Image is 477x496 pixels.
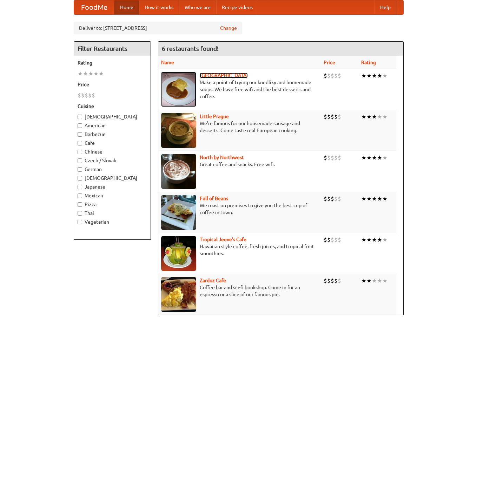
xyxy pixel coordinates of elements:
[78,220,82,224] input: Vegetarian
[334,277,338,285] li: $
[327,154,331,162] li: $
[382,72,387,80] li: ★
[78,113,147,120] label: [DEMOGRAPHIC_DATA]
[338,113,341,121] li: $
[327,236,331,244] li: $
[338,154,341,162] li: $
[372,72,377,80] li: ★
[200,114,229,119] a: Little Prague
[377,195,382,203] li: ★
[331,113,334,121] li: $
[361,277,366,285] li: ★
[216,0,258,14] a: Recipe videos
[375,0,396,14] a: Help
[78,131,147,138] label: Barbecue
[361,60,376,65] a: Rating
[81,91,85,99] li: $
[88,70,93,77] li: ★
[78,202,82,207] input: Pizza
[331,154,334,162] li: $
[161,243,318,257] p: Hawaiian style coffee, fresh juices, and tropical fruit smoothies.
[220,25,237,32] a: Change
[78,183,147,190] label: Japanese
[377,72,382,80] li: ★
[78,158,82,163] input: Czech / Slovak
[85,91,88,99] li: $
[382,195,387,203] li: ★
[78,103,147,110] h5: Cuisine
[74,42,151,56] h4: Filter Restaurants
[200,155,244,160] a: North by Northwest
[88,91,92,99] li: $
[324,195,327,203] li: $
[327,195,331,203] li: $
[324,236,327,244] li: $
[382,236,387,244] li: ★
[78,115,82,119] input: [DEMOGRAPHIC_DATA]
[334,72,338,80] li: $
[92,91,95,99] li: $
[361,154,366,162] li: ★
[377,154,382,162] li: ★
[78,150,82,154] input: Chinese
[361,113,366,121] li: ★
[78,211,82,216] input: Thai
[139,0,179,14] a: How it works
[161,277,196,312] img: zardoz.jpg
[366,277,372,285] li: ★
[338,277,341,285] li: $
[93,70,99,77] li: ★
[334,113,338,121] li: $
[324,60,335,65] a: Price
[74,22,242,34] div: Deliver to: [STREET_ADDRESS]
[83,70,88,77] li: ★
[324,113,327,121] li: $
[327,113,331,121] li: $
[382,113,387,121] li: ★
[331,72,334,80] li: $
[331,277,334,285] li: $
[78,201,147,208] label: Pizza
[78,192,147,199] label: Mexican
[161,60,174,65] a: Name
[327,277,331,285] li: $
[334,154,338,162] li: $
[200,73,248,78] a: [GEOGRAPHIC_DATA]
[78,122,147,129] label: American
[161,236,196,271] img: jeeves.jpg
[366,195,372,203] li: ★
[331,195,334,203] li: $
[338,195,341,203] li: $
[372,236,377,244] li: ★
[78,167,82,172] input: German
[327,72,331,80] li: $
[324,154,327,162] li: $
[161,72,196,107] img: czechpoint.jpg
[372,195,377,203] li: ★
[78,59,147,66] h5: Rating
[200,237,246,242] a: Tropical Jeeve's Cafe
[161,161,318,168] p: Great coffee and snacks. Free wifi.
[114,0,139,14] a: Home
[161,154,196,189] img: north.jpg
[372,277,377,285] li: ★
[161,113,196,148] img: littleprague.jpg
[161,79,318,100] p: Make a point of trying our knedlíky and homemade soups. We have free wifi and the best desserts a...
[200,278,226,283] a: Zardoz Cafe
[200,196,228,201] a: Full of Beans
[366,236,372,244] li: ★
[366,72,372,80] li: ★
[179,0,216,14] a: Who we are
[99,70,104,77] li: ★
[382,154,387,162] li: ★
[161,195,196,230] img: beans.jpg
[78,148,147,155] label: Chinese
[372,154,377,162] li: ★
[162,45,219,52] ng-pluralize: 6 restaurants found!
[361,72,366,80] li: ★
[338,236,341,244] li: $
[78,141,82,145] input: Cafe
